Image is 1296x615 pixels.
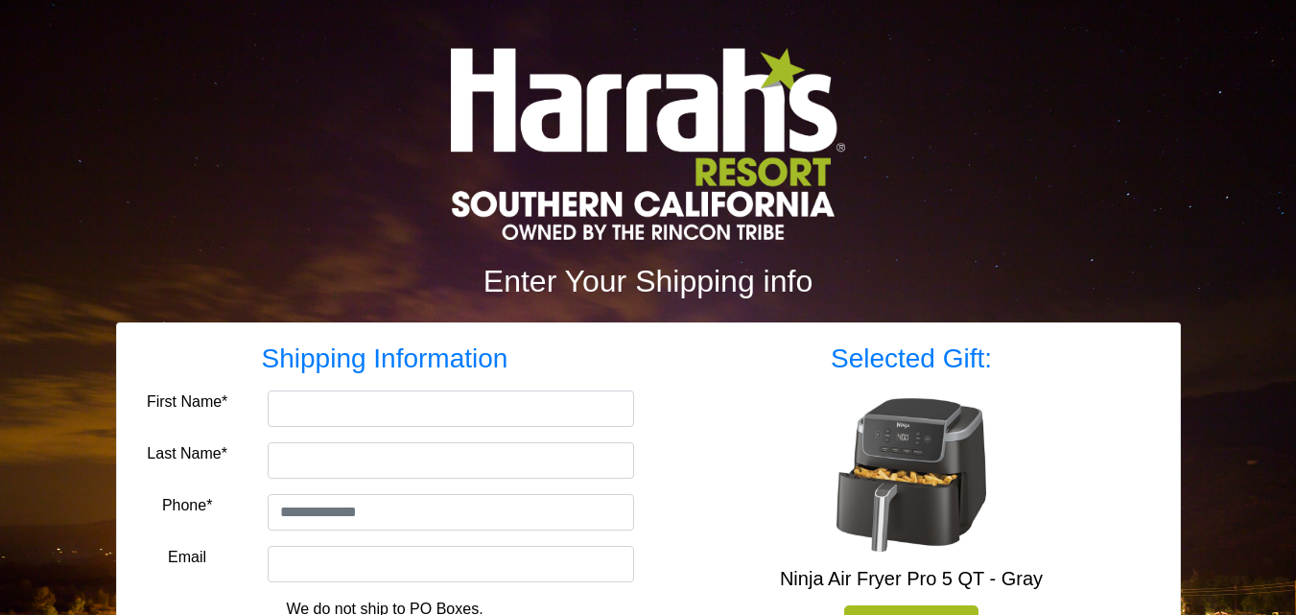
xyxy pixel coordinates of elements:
label: Last Name* [147,442,227,465]
label: Email [168,546,206,569]
label: First Name* [147,390,227,414]
label: Phone* [162,494,213,517]
img: Logo [451,48,844,240]
img: Ninja Air Fryer Pro 5 QT - Gray [835,398,988,552]
h3: Shipping Information [136,343,634,375]
h3: Selected Gift: [663,343,1161,375]
h2: Enter Your Shipping info [116,263,1181,299]
h5: Ninja Air Fryer Pro 5 QT - Gray [663,567,1161,590]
